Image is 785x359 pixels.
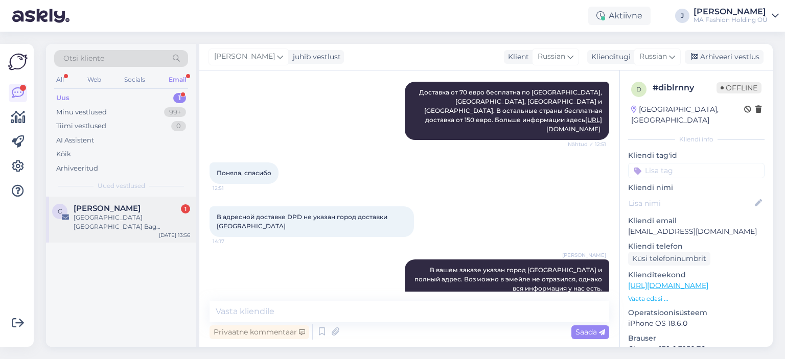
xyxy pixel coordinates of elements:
span: Russian [639,51,667,62]
p: iPhone OS 18.6.0 [628,318,765,329]
div: Socials [122,73,147,86]
p: Chrome 139.0.7258.76 [628,344,765,354]
div: [GEOGRAPHIC_DATA] [GEOGRAPHIC_DATA] Bag Factory_OEM [74,213,190,231]
div: J [675,9,689,23]
div: [PERSON_NAME] [694,8,768,16]
div: Uus [56,93,70,103]
span: [PERSON_NAME] [214,51,275,62]
div: Email [167,73,188,86]
div: MA Fashion Holding OÜ [694,16,768,24]
span: Поняла, спасибо [217,169,271,177]
div: All [54,73,66,86]
input: Lisa nimi [629,198,753,209]
div: Klient [504,52,529,62]
img: Askly Logo [8,52,28,71]
div: Tiimi vestlused [56,121,106,131]
div: 0 [171,121,186,131]
p: Brauser [628,333,765,344]
p: Kliendi email [628,216,765,226]
span: Otsi kliente [63,53,104,64]
div: Arhiveeritud [56,163,98,174]
span: Offline [717,82,761,93]
p: Vaata edasi ... [628,294,765,303]
span: d [636,85,641,93]
p: Kliendi telefon [628,241,765,252]
div: juhib vestlust [289,52,341,62]
span: Uued vestlused [98,181,145,190]
div: Kõik [56,149,71,159]
div: Küsi telefoninumbrit [628,252,710,266]
span: c [58,207,62,215]
p: Kliendi nimi [628,182,765,193]
div: 1 [181,204,190,213]
span: Доставка от 70 евро бесплатна по [GEOGRAPHIC_DATA], [GEOGRAPHIC_DATA], [GEOGRAPHIC_DATA] и [GEOGR... [419,88,604,133]
input: Lisa tag [628,163,765,178]
span: В вашем заказе указан город [GEOGRAPHIC_DATA] и полный адрес. Возможно в эмейле не отразился, одн... [414,266,604,292]
span: Saada [575,327,605,337]
a: [PERSON_NAME]MA Fashion Holding OÜ [694,8,779,24]
div: Kliendi info [628,135,765,144]
div: 1 [173,93,186,103]
div: 99+ [164,107,186,117]
p: [EMAIL_ADDRESS][DOMAIN_NAME] [628,226,765,237]
a: [URL][DOMAIN_NAME] [628,281,708,290]
p: Kliendi tag'id [628,150,765,161]
div: Privaatne kommentaar [210,325,309,339]
span: Nähtud ✓ 12:51 [568,140,606,148]
div: Aktiivne [588,7,651,25]
span: cassie li [74,204,141,213]
div: Arhiveeri vestlus [685,50,764,64]
p: Operatsioonisüsteem [628,307,765,318]
span: Russian [538,51,565,62]
div: Klienditugi [587,52,631,62]
div: Web [85,73,103,86]
div: AI Assistent [56,135,94,146]
span: [PERSON_NAME] [562,251,606,259]
div: Minu vestlused [56,107,107,117]
div: [GEOGRAPHIC_DATA], [GEOGRAPHIC_DATA] [631,104,744,126]
div: [DATE] 13:56 [159,231,190,239]
span: В адресной доставке DPD не указан город доставки [GEOGRAPHIC_DATA] [217,213,389,230]
span: 14:17 [213,237,251,245]
span: 12:51 [213,184,251,192]
div: # diblrnny [653,82,717,94]
p: Klienditeekond [628,270,765,280]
